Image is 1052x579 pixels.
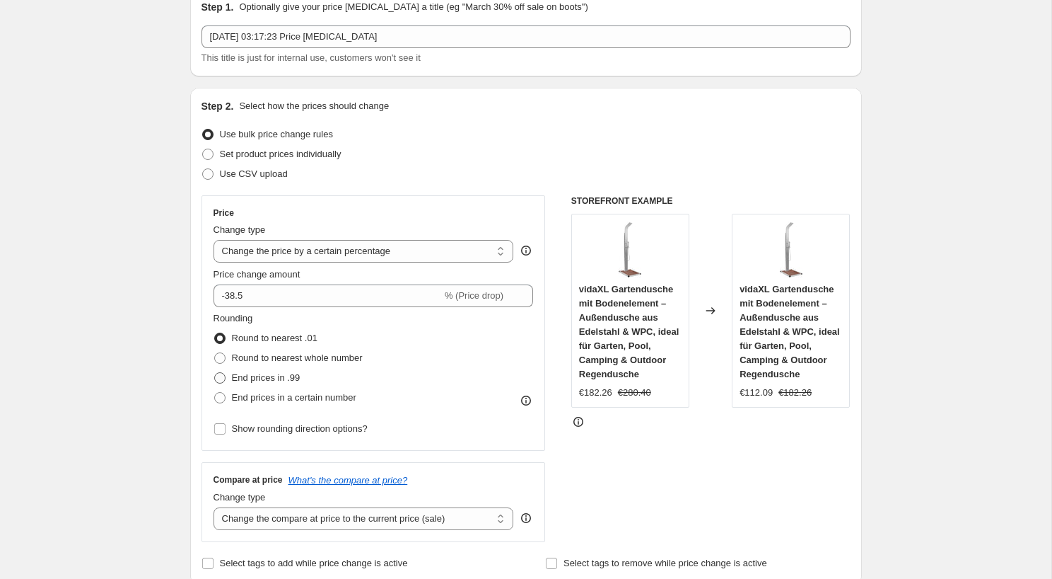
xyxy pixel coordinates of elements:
span: Round to nearest whole number [232,352,363,363]
div: €182.26 [579,386,612,400]
input: -15 [214,285,442,307]
span: This title is just for internal use, customers won't see it [201,52,421,63]
strike: €182.26 [778,386,812,400]
h6: STOREFRONT EXAMPLE [571,195,851,207]
img: 31dODAQJ38L_c0e99bef-e475-4755-a0dd-0bd81dcfe37d_80x.jpg [763,222,819,278]
div: help [519,243,533,258]
span: Change type [214,492,266,503]
span: Select tags to add while price change is active [220,558,408,568]
span: Use bulk price change rules [220,129,333,139]
div: €112.09 [740,386,773,400]
span: Price change amount [214,269,300,280]
h2: Step 2. [201,99,234,113]
span: vidaXL Gartendusche mit Bodenelement – Außendusche aus Edelstahl & WPC, ideal für Garten, Pool, C... [740,284,840,379]
img: 31dODAQJ38L_c0e99bef-e475-4755-a0dd-0bd81dcfe37d_80x.jpg [602,222,658,278]
span: End prices in a certain number [232,392,356,403]
span: End prices in .99 [232,372,300,383]
input: 30% off holiday sale [201,25,851,48]
span: Select tags to remove while price change is active [563,558,767,568]
button: What's the compare at price? [288,475,408,486]
span: % (Price drop) [445,290,503,301]
strike: €280.40 [618,386,651,400]
span: Change type [214,224,266,235]
span: Round to nearest .01 [232,333,317,343]
h3: Price [214,207,234,219]
h3: Compare at price [214,474,283,486]
span: vidaXL Gartendusche mit Bodenelement – Außendusche aus Edelstahl & WPC, ideal für Garten, Pool, C... [579,284,679,379]
p: Select how the prices should change [239,99,389,113]
span: Rounding [214,313,253,323]
span: Show rounding direction options? [232,423,368,434]
div: help [519,511,533,525]
span: Use CSV upload [220,168,288,179]
span: Set product prices individually [220,149,341,159]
